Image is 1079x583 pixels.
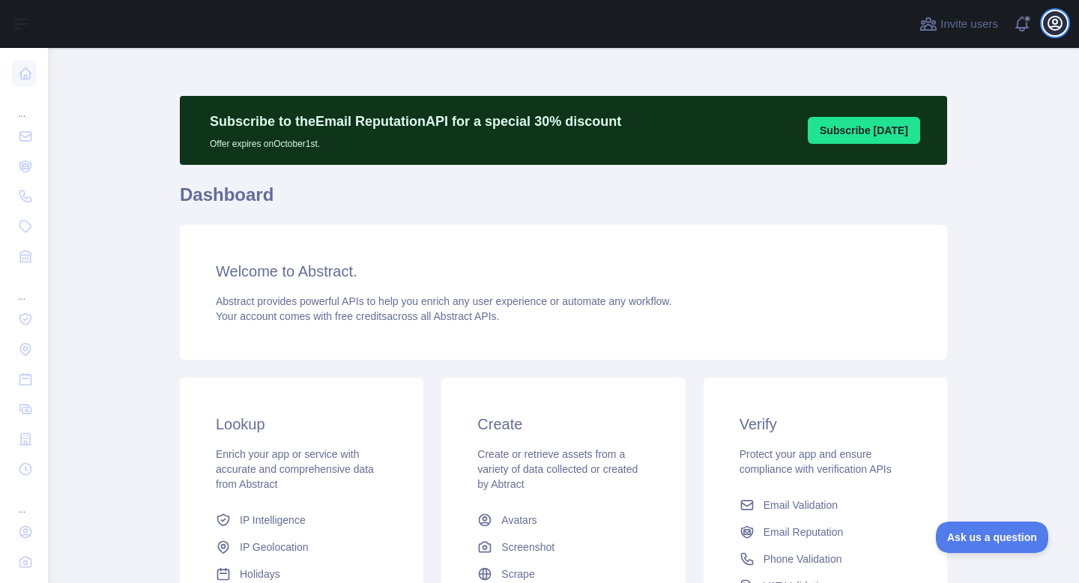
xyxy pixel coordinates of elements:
[940,16,998,33] span: Invite users
[210,111,621,132] p: Subscribe to the Email Reputation API for a special 30 % discount
[12,486,36,516] div: ...
[335,310,387,322] span: free credits
[808,117,920,144] button: Subscribe [DATE]
[734,519,917,546] a: Email Reputation
[740,448,892,475] span: Protect your app and ensure compliance with verification APIs
[764,552,842,567] span: Phone Validation
[180,183,947,219] h1: Dashboard
[501,567,534,582] span: Scrape
[740,414,911,435] h3: Verify
[734,492,917,519] a: Email Validation
[210,507,393,534] a: IP Intelligence
[916,12,1001,36] button: Invite users
[471,534,655,561] a: Screenshot
[501,513,537,528] span: Avatars
[210,132,621,150] p: Offer expires on October 1st.
[12,90,36,120] div: ...
[240,540,309,555] span: IP Geolocation
[216,295,672,307] span: Abstract provides powerful APIs to help you enrich any user experience or automate any workflow.
[501,540,554,555] span: Screenshot
[734,546,917,573] a: Phone Validation
[12,273,36,303] div: ...
[240,567,280,582] span: Holidays
[240,513,306,528] span: IP Intelligence
[936,522,1049,553] iframe: Toggle Customer Support
[210,534,393,561] a: IP Geolocation
[216,261,911,282] h3: Welcome to Abstract.
[471,507,655,534] a: Avatars
[477,414,649,435] h3: Create
[764,525,844,540] span: Email Reputation
[216,310,499,322] span: Your account comes with across all Abstract APIs.
[216,448,374,490] span: Enrich your app or service with accurate and comprehensive data from Abstract
[477,448,638,490] span: Create or retrieve assets from a variety of data collected or created by Abtract
[764,498,838,513] span: Email Validation
[216,414,387,435] h3: Lookup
